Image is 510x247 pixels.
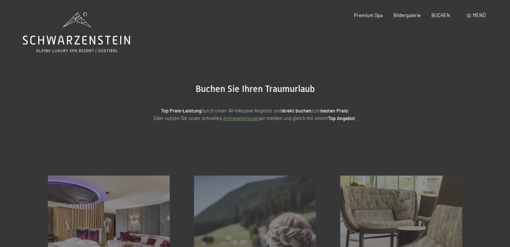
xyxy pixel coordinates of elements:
[473,12,486,18] span: Menü
[103,107,407,122] p: durch unser All-inklusive Angebot und zum ! Oder nutzen Sie unser schnelles wir melden uns gleich...
[281,108,311,114] strong: direkt buchen
[354,12,383,18] a: Premium Spa
[431,12,450,18] a: BUCHEN
[321,108,347,114] strong: besten Preis
[161,108,201,114] strong: Top Preis-Leistung
[223,115,259,121] a: Anfrageformular
[328,115,357,121] strong: Top Angebot.
[196,84,315,94] span: Buchen Sie Ihren Traumurlaub
[393,12,421,18] a: Bildergalerie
